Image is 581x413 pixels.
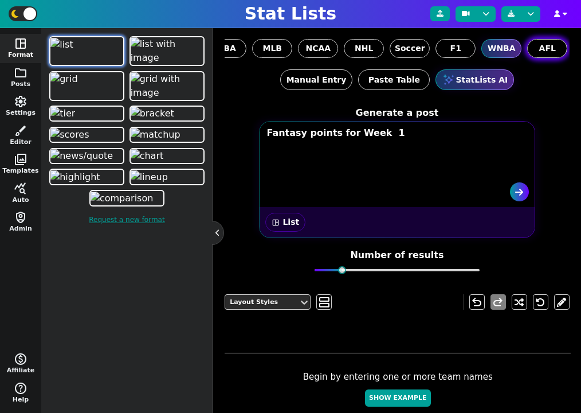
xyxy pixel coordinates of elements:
[50,38,73,52] img: list
[259,107,535,118] h5: Generate a post
[469,294,485,310] button: undo
[14,211,28,224] span: shield_person
[261,123,535,172] textarea: Fantasy points for Week 1
[265,213,305,232] button: space_dashboardList
[50,72,77,86] img: grid
[272,219,280,227] span: space_dashboard
[217,42,236,54] span: NBA
[315,250,480,260] h5: Number of results
[14,124,28,138] span: brush
[395,42,425,54] span: Soccer
[50,170,100,184] img: highlight
[131,72,203,100] img: grid with image
[450,42,461,54] span: F1
[365,389,430,407] button: Show Example
[230,298,294,307] div: Layout Styles
[491,295,505,309] span: redo
[14,37,28,50] span: space_dashboard
[355,42,373,54] span: NHL
[14,352,28,366] span: monetization_on
[50,107,75,120] img: tier
[131,128,180,142] img: matchup
[14,381,28,395] span: help
[358,69,430,90] button: Paste Table
[47,209,207,231] a: Request a new format
[91,192,153,205] img: comparison
[131,149,164,163] img: chart
[14,182,28,196] span: query_stats
[280,69,353,90] button: Manual Entry
[131,170,168,184] img: lineup
[14,153,28,166] span: photo_library
[470,295,484,309] span: undo
[435,69,514,90] button: StatLists AI
[490,294,506,310] button: redo
[488,42,516,54] span: WNBA
[245,3,336,24] h1: Stat Lists
[225,371,571,412] div: Begin by entering one or more team names
[131,37,203,65] img: list with image
[14,66,28,80] span: folder
[539,42,556,54] span: AFL
[50,128,89,142] img: scores
[263,42,282,54] span: MLB
[305,42,331,54] span: NCAA
[131,107,174,120] img: bracket
[14,95,28,108] span: settings
[50,149,113,163] img: news/quote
